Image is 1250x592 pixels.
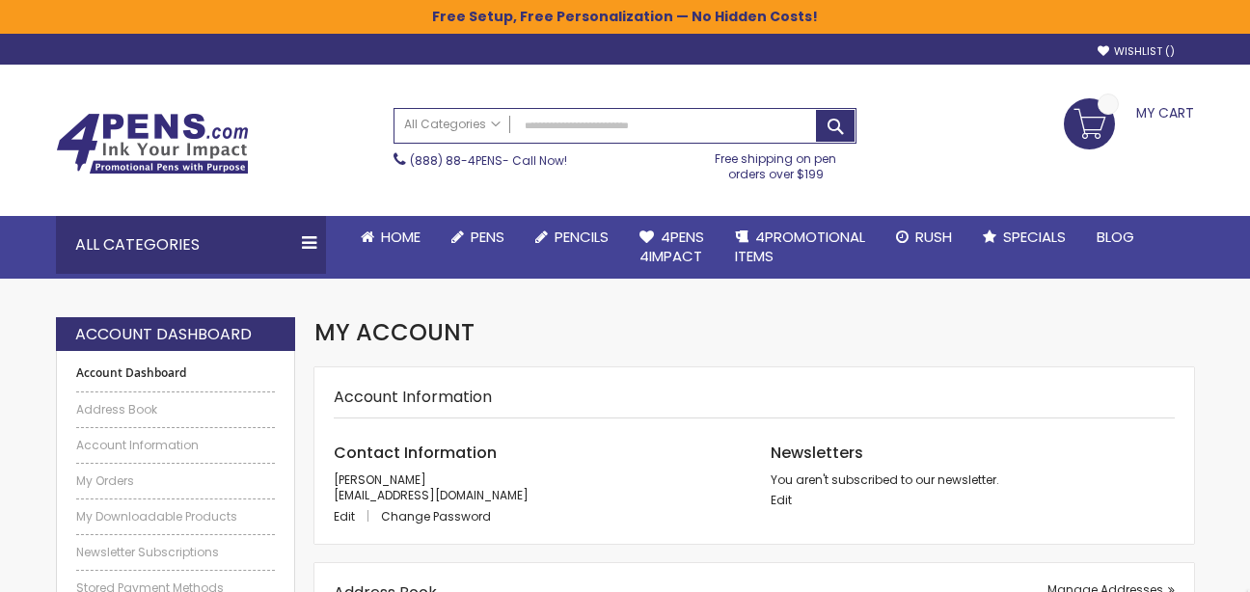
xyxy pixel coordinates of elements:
[334,472,738,503] p: [PERSON_NAME] [EMAIL_ADDRESS][DOMAIN_NAME]
[76,438,275,453] a: Account Information
[410,152,503,169] a: (888) 88-4PENS
[915,227,952,247] span: Rush
[436,216,520,258] a: Pens
[1097,227,1134,247] span: Blog
[720,216,881,279] a: 4PROMOTIONALITEMS
[76,473,275,489] a: My Orders
[76,545,275,560] a: Newsletter Subscriptions
[520,216,624,258] a: Pencils
[76,402,275,417] a: Address Book
[695,144,857,182] div: Free shipping on pen orders over $199
[624,216,720,279] a: 4Pens4impact
[334,508,378,525] a: Edit
[881,216,967,258] a: Rush
[334,442,497,464] span: Contact Information
[771,442,863,464] span: Newsletters
[56,216,326,274] div: All Categories
[404,117,501,132] span: All Categories
[381,508,491,525] a: Change Password
[334,386,492,408] strong: Account Information
[410,152,567,169] span: - Call Now!
[334,508,355,525] span: Edit
[345,216,436,258] a: Home
[75,324,252,345] strong: Account Dashboard
[555,227,609,247] span: Pencils
[394,109,510,141] a: All Categories
[967,216,1081,258] a: Specials
[771,492,792,508] a: Edit
[381,227,421,247] span: Home
[735,227,865,266] span: 4PROMOTIONAL ITEMS
[1003,227,1066,247] span: Specials
[56,113,249,175] img: 4Pens Custom Pens and Promotional Products
[1098,44,1175,59] a: Wishlist
[76,365,275,381] strong: Account Dashboard
[314,316,475,348] span: My Account
[76,509,275,525] a: My Downloadable Products
[771,472,1175,488] p: You aren't subscribed to our newsletter.
[1081,216,1150,258] a: Blog
[639,227,704,266] span: 4Pens 4impact
[471,227,504,247] span: Pens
